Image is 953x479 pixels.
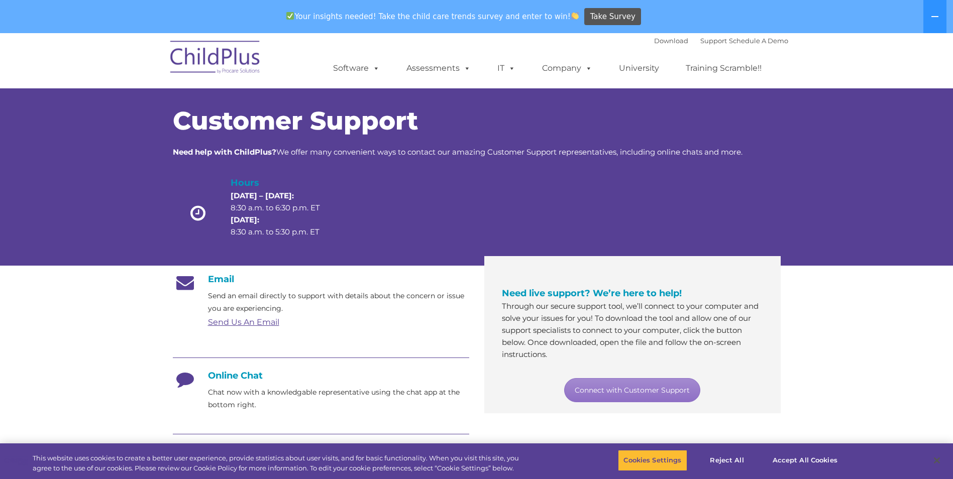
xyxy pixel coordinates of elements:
span: Customer Support [173,105,418,136]
button: Cookies Settings [618,450,687,471]
button: Reject All [696,450,759,471]
h4: Hours [231,176,337,190]
p: Through our secure support tool, we’ll connect to your computer and solve your issues for you! To... [502,300,763,361]
a: Company [532,58,602,78]
p: Chat now with a knowledgable representative using the chat app at the bottom right. [208,386,469,411]
a: Training Scramble!! [676,58,772,78]
p: Send an email directly to support with details about the concern or issue you are experiencing. [208,290,469,315]
span: Need live support? We’re here to help! [502,288,682,299]
button: Close [926,449,948,471]
strong: Need help with ChildPlus? [173,147,276,157]
a: Send Us An Email [208,317,279,327]
strong: [DATE] – [DATE]: [231,191,294,200]
span: Your insights needed! Take the child care trends survey and enter to win! [282,7,583,26]
a: Schedule A Demo [729,37,788,45]
strong: [DATE]: [231,215,259,224]
button: Accept All Cookies [767,450,843,471]
h4: Email [173,274,469,285]
a: University [609,58,669,78]
a: Take Survey [584,8,641,26]
span: Take Survey [590,8,636,26]
img: 👏 [571,12,579,20]
div: This website uses cookies to create a better user experience, provide statistics about user visit... [33,453,524,473]
a: Assessments [396,58,481,78]
a: Connect with Customer Support [564,378,700,402]
h4: Online Chat [173,370,469,381]
p: 8:30 a.m. to 6:30 p.m. ET 8:30 a.m. to 5:30 p.m. ET [231,190,337,238]
font: | [654,37,788,45]
span: We offer many convenient ways to contact our amazing Customer Support representatives, including ... [173,147,743,157]
img: ChildPlus by Procare Solutions [165,34,266,84]
a: Support [700,37,727,45]
a: IT [487,58,525,78]
img: ✅ [286,12,294,20]
a: Software [323,58,390,78]
a: Download [654,37,688,45]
